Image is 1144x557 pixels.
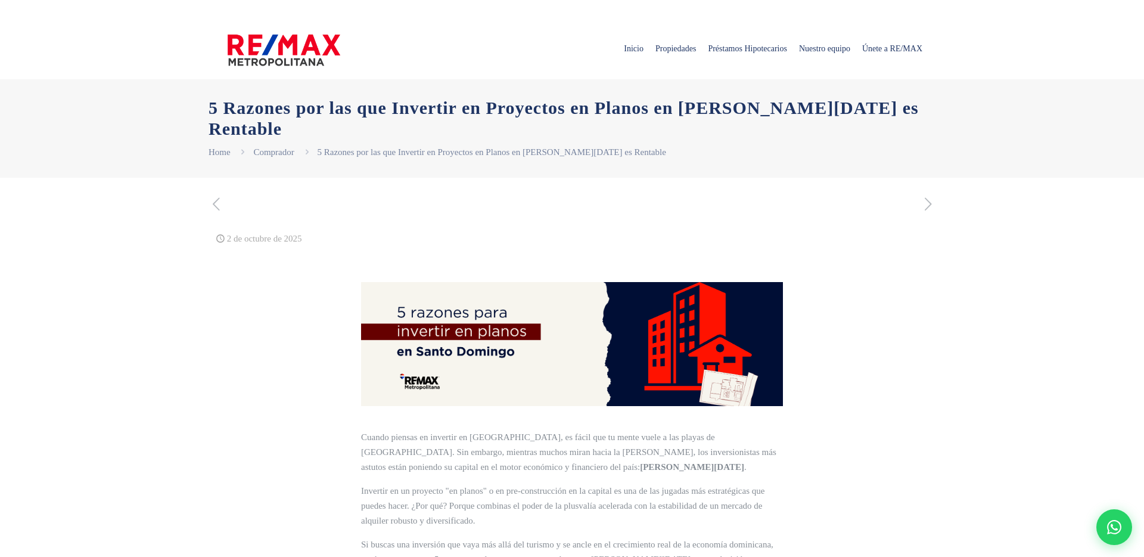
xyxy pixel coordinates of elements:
[921,196,935,212] i: next post
[856,31,928,67] span: Únete a RE/MAX
[228,32,340,68] img: remax-metropolitana-logo
[702,31,793,67] span: Préstamos Hipotecarios
[649,19,702,79] a: Propiedades
[228,19,340,79] a: RE/MAX Metropolitana
[793,19,856,79] a: Nuestro equipo
[209,196,223,212] i: previous post
[640,462,744,472] b: [PERSON_NAME][DATE]
[361,282,784,406] img: Proyecto de apartamentos en planos en Santo Domingo, una oportunidad de inversión inmobiliaria re...
[618,19,649,79] a: Inicio
[318,147,666,157] a: 5 Razones por las que Invertir en Proyectos en Planos en [PERSON_NAME][DATE] es Rentable
[649,31,702,67] span: Propiedades
[227,234,302,243] time: 2 de octubre de 2025
[209,97,935,139] h1: 5 Razones por las que Invertir en Proyectos en Planos en [PERSON_NAME][DATE] es Rentable
[702,19,793,79] a: Préstamos Hipotecarios
[361,432,776,472] span: Cuando piensas en invertir en [GEOGRAPHIC_DATA], es fácil que tu mente vuele a las playas de [GEO...
[253,147,294,157] a: Comprador
[921,196,935,214] a: next post
[361,486,764,525] span: Invertir en un proyecto "en planos" o en pre-construcción en la capital es una de las jugadas más...
[793,31,856,67] span: Nuestro equipo
[856,19,928,79] a: Únete a RE/MAX
[744,462,747,472] span: .
[618,31,649,67] span: Inicio
[209,147,231,157] a: Home
[209,196,223,214] a: previous post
